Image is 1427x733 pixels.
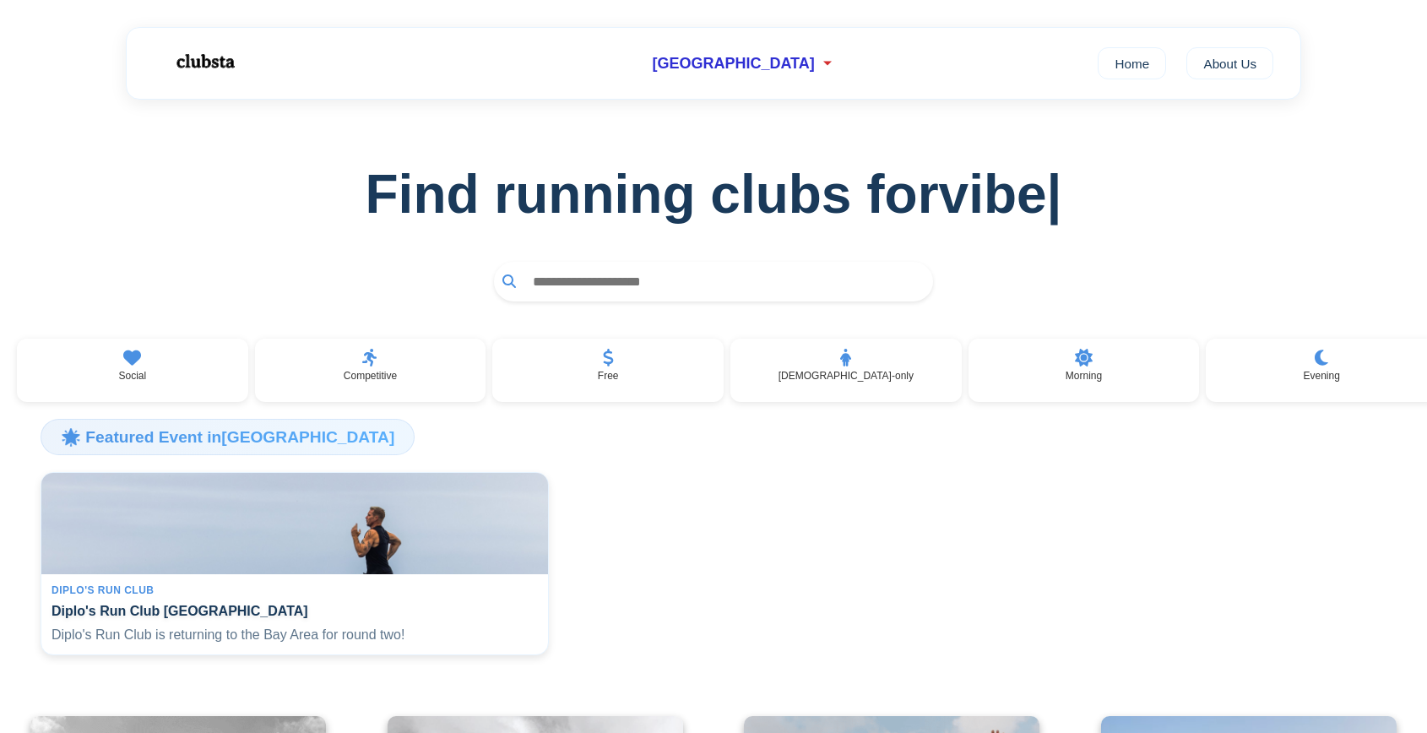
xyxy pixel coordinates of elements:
[52,584,538,596] div: Diplo's Run Club
[652,55,814,73] span: [GEOGRAPHIC_DATA]
[1186,47,1273,79] a: About Us
[1047,164,1062,225] span: |
[27,163,1400,225] h1: Find running clubs for
[52,626,538,644] p: Diplo's Run Club is returning to the Bay Area for round two!
[779,370,914,382] p: [DEMOGRAPHIC_DATA]-only
[52,603,538,619] h4: Diplo's Run Club [GEOGRAPHIC_DATA]
[41,473,548,574] img: Diplo's Run Club San Francisco
[118,370,146,382] p: Social
[41,419,415,454] h3: 🌟 Featured Event in [GEOGRAPHIC_DATA]
[1098,47,1166,79] a: Home
[598,370,619,382] p: Free
[344,370,397,382] p: Competitive
[1066,370,1102,382] p: Morning
[939,163,1062,225] span: vibe
[1304,370,1340,382] p: Evening
[154,41,255,83] img: Logo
